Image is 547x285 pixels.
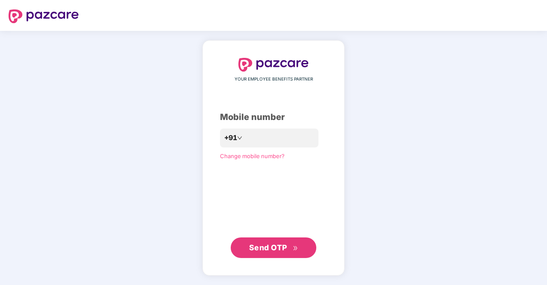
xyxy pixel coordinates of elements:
[9,9,79,23] img: logo
[231,237,316,258] button: Send OTPdouble-right
[235,76,313,83] span: YOUR EMPLOYEE BENEFITS PARTNER
[293,246,298,251] span: double-right
[220,111,327,124] div: Mobile number
[224,132,237,143] span: +91
[238,58,309,72] img: logo
[249,243,287,252] span: Send OTP
[237,135,242,141] span: down
[220,153,285,159] a: Change mobile number?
